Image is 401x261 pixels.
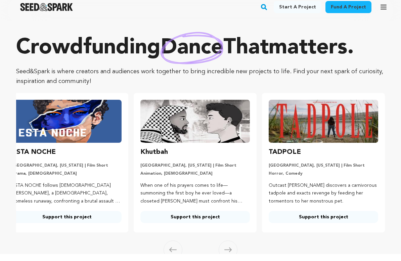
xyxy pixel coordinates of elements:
[20,10,73,18] a: Seed&Spark Homepage
[140,178,250,183] p: Animation, [DEMOGRAPHIC_DATA]
[269,107,378,150] img: TADPOLE image
[140,154,168,165] h3: Khutbah
[140,107,250,150] img: Khutbah image
[12,189,122,213] p: ESTA NOCHE follows [DEMOGRAPHIC_DATA] [PERSON_NAME], a [DEMOGRAPHIC_DATA], homeless runaway, conf...
[161,39,223,71] img: hand sketched image
[269,44,347,66] span: matters
[269,154,301,165] h3: TADPOLE
[269,189,378,213] p: Outcast [PERSON_NAME] discovers a carnivorous tadpole and exacts revenge by feeding her tormentor...
[269,218,378,230] a: Support this project
[274,8,321,20] a: Start a project
[12,218,122,230] a: Support this project
[16,74,385,93] p: Seed&Spark is where creators and audiences work together to bring incredible new projects to life...
[269,170,378,175] p: [GEOGRAPHIC_DATA], [US_STATE] | Film Short
[140,189,250,213] p: When one of his prayers comes to life—summoning the first boy he ever loved—a closeted [PERSON_NA...
[325,8,371,20] a: Fund a project
[20,10,73,18] img: Seed&Spark Logo Dark Mode
[269,178,378,183] p: Horror, Comedy
[16,42,385,69] p: Crowdfunding that .
[12,170,122,175] p: [GEOGRAPHIC_DATA], [US_STATE] | Film Short
[140,218,250,230] a: Support this project
[12,154,56,165] h3: ESTA NOCHE
[12,107,122,150] img: ESTA NOCHE image
[12,178,122,183] p: Drama, [DEMOGRAPHIC_DATA]
[140,170,250,175] p: [GEOGRAPHIC_DATA], [US_STATE] | Film Short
